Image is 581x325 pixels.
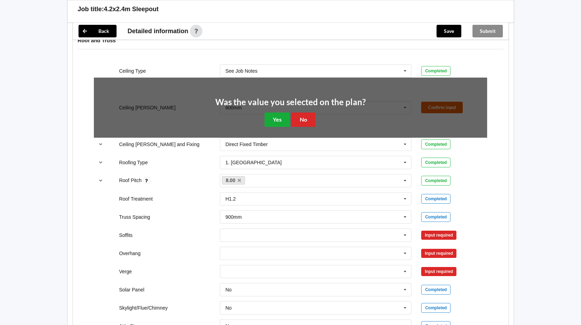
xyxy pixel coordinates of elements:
[437,25,461,37] button: Save
[119,287,144,292] label: Solar Panel
[421,66,450,76] div: Completed
[421,139,450,149] div: Completed
[119,305,167,311] label: Skylight/Flue/Chimney
[94,174,107,187] button: reference-toggle
[79,25,117,37] button: Back
[119,160,148,165] label: Roofing Type
[225,196,236,201] div: H1.2
[225,305,232,310] div: No
[421,267,456,276] div: Input required
[78,37,504,44] h4: Roof and Truss
[128,28,188,34] span: Detailed information
[94,156,107,169] button: reference-toggle
[265,113,290,127] button: Yes
[225,287,232,292] div: No
[215,97,366,108] h2: Was the value you selected on the plan?
[225,142,268,147] div: Direct Fixed Timber
[225,160,282,165] div: 1. [GEOGRAPHIC_DATA]
[119,214,150,220] label: Truss Spacing
[421,194,450,204] div: Completed
[119,196,153,202] label: Roof Treatment
[119,178,143,183] label: Roof Pitch
[421,231,456,240] div: Input required
[78,5,104,13] h3: Job title:
[119,68,146,74] label: Ceiling Type
[119,232,133,238] label: Soffits
[421,303,450,313] div: Completed
[421,212,450,222] div: Completed
[421,176,450,186] div: Completed
[421,285,450,295] div: Completed
[94,138,107,151] button: reference-toggle
[421,249,456,258] div: Input required
[291,113,315,127] button: No
[421,158,450,167] div: Completed
[119,269,132,274] label: Verge
[119,251,140,256] label: Overhang
[222,176,245,185] a: 8.00
[225,215,242,219] div: 900mm
[119,142,199,147] label: Ceiling [PERSON_NAME] and Fixing
[104,5,159,13] h3: 4.2x2.4m Sleepout
[225,68,258,73] div: See Job Notes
